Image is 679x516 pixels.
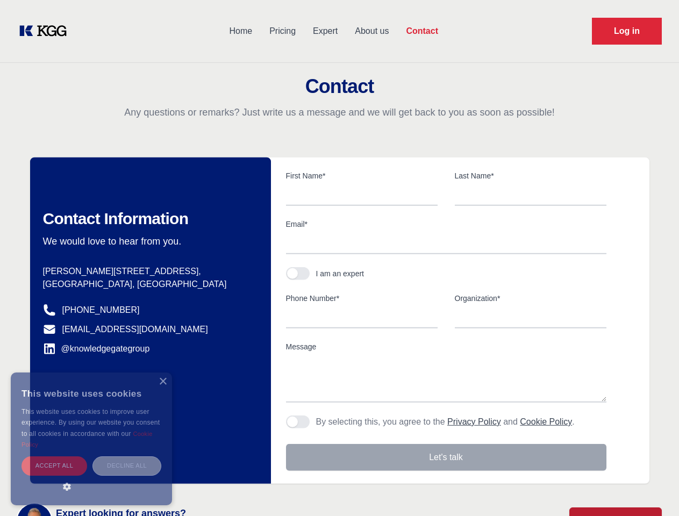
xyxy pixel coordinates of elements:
div: Accept all [22,456,87,475]
label: Message [286,341,606,352]
button: Let's talk [286,444,606,471]
label: Phone Number* [286,293,438,304]
iframe: Chat Widget [625,464,679,516]
a: [EMAIL_ADDRESS][DOMAIN_NAME] [62,323,208,336]
a: KOL Knowledge Platform: Talk to Key External Experts (KEE) [17,23,75,40]
label: Organization* [455,293,606,304]
a: Contact [397,17,447,45]
p: We would love to hear from you. [43,235,254,248]
h2: Contact [13,76,666,97]
div: This website uses cookies [22,381,161,406]
div: Close [159,378,167,386]
a: Cookie Policy [520,417,572,426]
p: By selecting this, you agree to the and . [316,415,575,428]
h2: Contact Information [43,209,254,228]
p: Any questions or remarks? Just write us a message and we will get back to you as soon as possible! [13,106,666,119]
label: First Name* [286,170,438,181]
a: Cookie Policy [22,431,153,448]
p: [GEOGRAPHIC_DATA], [GEOGRAPHIC_DATA] [43,278,254,291]
a: Home [220,17,261,45]
label: Email* [286,219,606,230]
a: Expert [304,17,346,45]
div: Decline all [92,456,161,475]
a: Privacy Policy [447,417,501,426]
div: I am an expert [316,268,364,279]
a: About us [346,17,397,45]
a: @knowledgegategroup [43,342,150,355]
a: [PHONE_NUMBER] [62,304,140,317]
p: [PERSON_NAME][STREET_ADDRESS], [43,265,254,278]
a: Pricing [261,17,304,45]
span: This website uses cookies to improve user experience. By using our website you consent to all coo... [22,408,160,438]
a: Request Demo [592,18,662,45]
label: Last Name* [455,170,606,181]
